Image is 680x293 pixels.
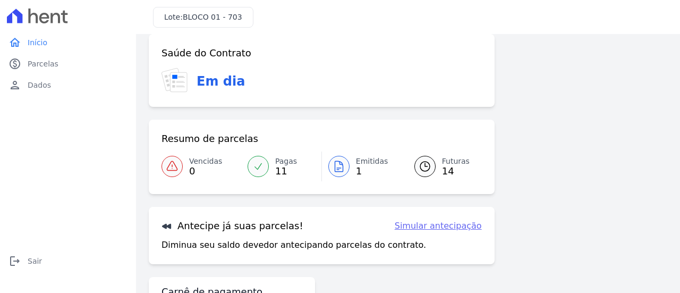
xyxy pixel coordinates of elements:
[161,220,303,232] h3: Antecipe já suas parcelas!
[161,47,251,60] h3: Saúde do Contrato
[442,167,470,175] span: 14
[4,250,132,272] a: logoutSair
[275,156,297,167] span: Pagas
[28,80,51,90] span: Dados
[275,167,297,175] span: 11
[4,74,132,96] a: personDados
[164,12,242,23] h3: Lote:
[161,239,426,252] p: Diminua seu saldo devedor antecipando parcelas do contrato.
[402,152,482,181] a: Futuras 14
[183,13,242,21] span: BLOCO 01 - 703
[161,132,258,145] h3: Resumo de parcelas
[8,57,21,70] i: paid
[189,167,222,175] span: 0
[395,220,482,232] a: Simular antecipação
[8,36,21,49] i: home
[161,152,241,181] a: Vencidas 0
[241,152,321,181] a: Pagas 11
[4,53,132,74] a: paidParcelas
[4,32,132,53] a: homeInício
[197,72,245,91] h3: Em dia
[28,58,58,69] span: Parcelas
[8,79,21,91] i: person
[442,156,470,167] span: Futuras
[322,152,402,181] a: Emitidas 1
[28,256,42,266] span: Sair
[356,167,388,175] span: 1
[356,156,388,167] span: Emitidas
[8,255,21,267] i: logout
[28,37,47,48] span: Início
[189,156,222,167] span: Vencidas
